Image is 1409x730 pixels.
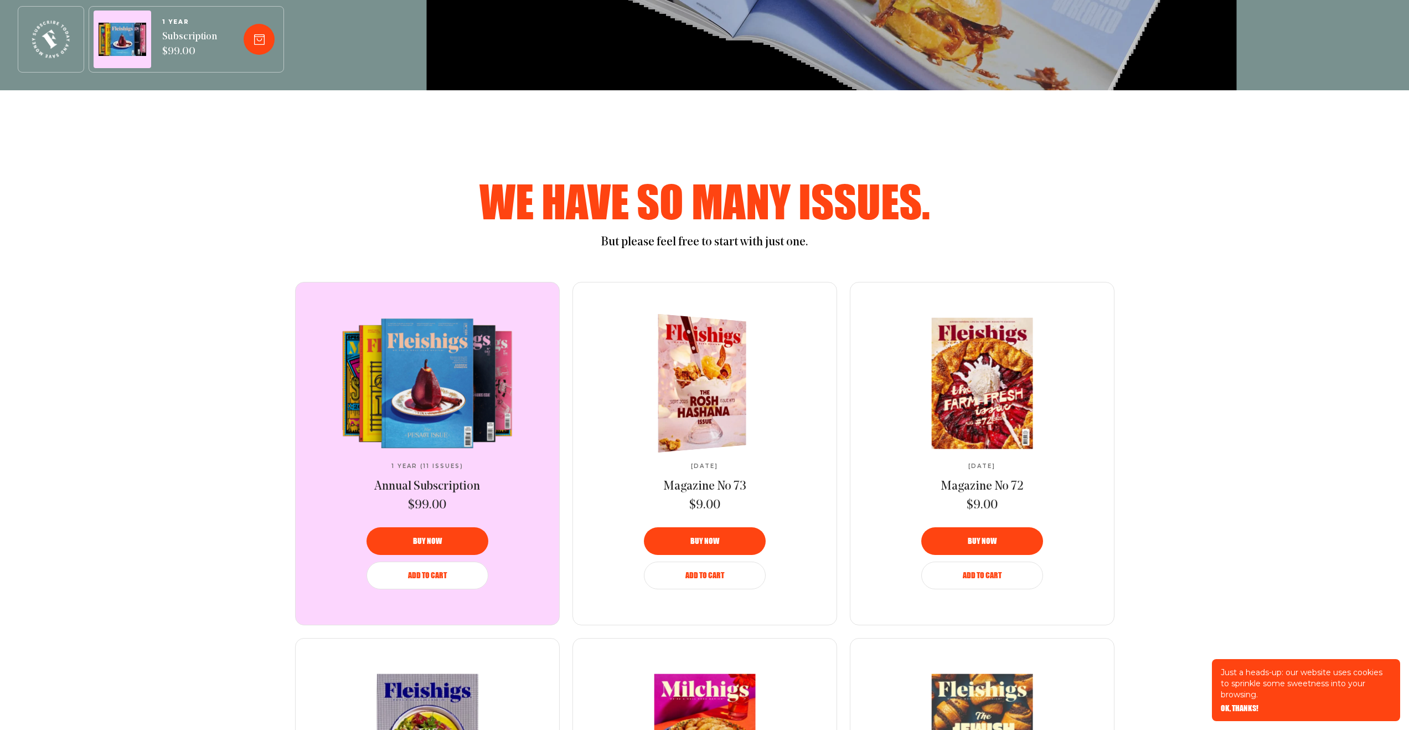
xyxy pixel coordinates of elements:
[335,318,520,449] a: Annual SubscriptionAnnual Subscription
[644,527,766,555] button: Buy now
[328,234,1081,251] p: But please feel free to start with just one.
[889,318,1075,449] img: Magazine No 72
[615,310,776,456] img: Magazine No 73
[391,463,463,470] span: 1 Year (11 Issues)
[615,310,777,456] img: Magazine No 73
[335,318,520,449] img: Annual Subscription
[963,572,1002,579] span: Add to Cart
[99,23,146,56] img: Magazines image
[689,497,720,514] span: $9.00
[941,479,1024,495] a: Magazine No 72
[162,19,217,25] span: 1 YEAR
[967,497,998,514] span: $9.00
[328,179,1081,223] h2: We have so many issues.
[968,537,997,545] span: Buy now
[162,19,217,60] a: 1 YEARSubscription $99.00
[685,572,724,579] span: Add to Cart
[408,497,446,514] span: $99.00
[162,30,217,60] span: Subscription $99.00
[968,463,995,470] span: [DATE]
[663,479,746,495] a: Magazine No 73
[690,537,719,545] span: Buy now
[374,480,480,493] span: Annual Subscription
[1221,705,1258,712] button: OK, THANKS!
[921,562,1043,589] button: Add to Cart
[367,527,488,555] button: Buy now
[374,479,480,495] a: Annual Subscription
[408,572,447,579] span: Add to Cart
[367,562,488,589] button: Add to Cart
[612,318,797,449] a: Magazine No 73Magazine No 73
[691,463,718,470] span: [DATE]
[941,480,1024,493] span: Magazine No 72
[921,527,1043,555] button: Buy now
[890,318,1075,449] a: Magazine No 72Magazine No 72
[644,562,766,589] button: Add to Cart
[1221,667,1391,700] p: Just a heads-up: our website uses cookies to sprinkle some sweetness into your browsing.
[663,480,746,493] span: Magazine No 73
[413,537,442,545] span: Buy now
